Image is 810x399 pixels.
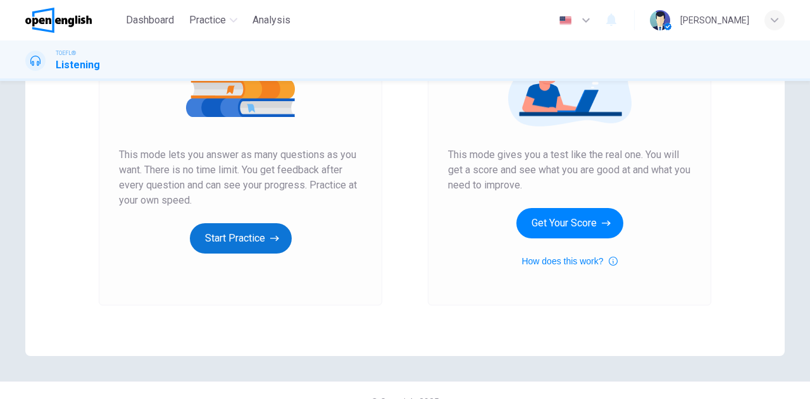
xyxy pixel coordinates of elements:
[247,9,296,32] button: Analysis
[56,49,76,58] span: TOEFL®
[516,208,623,238] button: Get Your Score
[190,223,292,254] button: Start Practice
[56,58,100,73] h1: Listening
[448,147,691,193] span: This mode gives you a test like the real one. You will get a score and see what you are good at a...
[25,8,92,33] img: OpenEnglish logo
[252,13,290,28] span: Analysis
[184,9,242,32] button: Practice
[680,13,749,28] div: [PERSON_NAME]
[126,13,174,28] span: Dashboard
[25,8,121,33] a: OpenEnglish logo
[119,147,362,208] span: This mode lets you answer as many questions as you want. There is no time limit. You get feedback...
[189,13,226,28] span: Practice
[558,16,573,25] img: en
[121,9,179,32] button: Dashboard
[650,10,670,30] img: Profile picture
[521,254,617,269] button: How does this work?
